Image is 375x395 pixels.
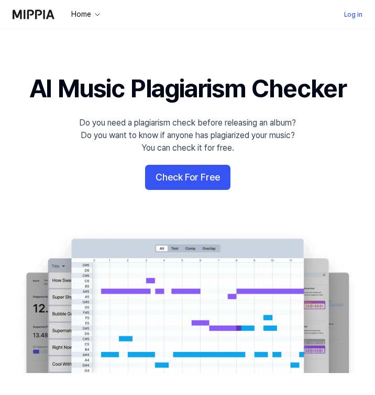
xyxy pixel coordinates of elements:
a: Log in [344,8,362,21]
div: Do you need a plagiarism check before releasing an album? Do you want to know if anyone has plagi... [79,117,296,154]
button: Home [69,9,102,20]
h1: AI Music Plagiarism Checker [29,71,346,106]
div: Home [69,9,93,20]
button: Check For Free [145,165,230,190]
img: main Image [13,232,362,373]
